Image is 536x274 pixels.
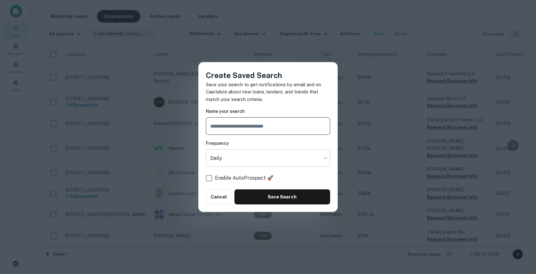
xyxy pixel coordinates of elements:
[234,189,330,204] button: Save Search
[206,70,330,81] h4: Create Saved Search
[206,140,330,147] h6: Frequency
[206,108,330,115] h6: Name your search
[267,174,273,182] p: rocket
[206,81,330,103] p: Save your search to get notifications by email and on Capitalize about new loans, lenders, and tr...
[206,149,330,167] div: Without label
[215,174,266,182] p: Enable AutoProspect
[206,189,232,204] button: Cancel
[505,224,536,254] iframe: Chat Widget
